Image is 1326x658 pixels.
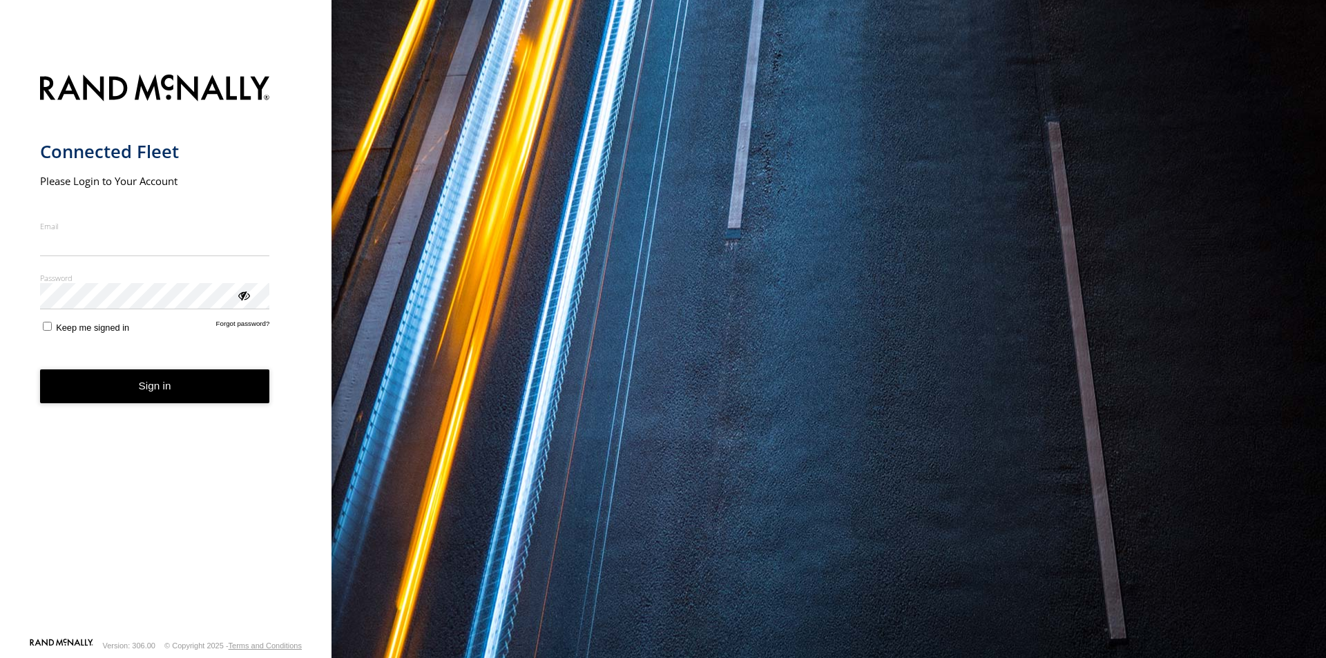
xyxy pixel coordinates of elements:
[236,288,250,302] div: ViewPassword
[40,273,270,283] label: Password
[43,322,52,331] input: Keep me signed in
[40,174,270,188] h2: Please Login to Your Account
[103,641,155,650] div: Version: 306.00
[40,221,270,231] label: Email
[229,641,302,650] a: Terms and Conditions
[40,72,270,107] img: Rand McNally
[216,320,270,333] a: Forgot password?
[30,639,93,652] a: Visit our Website
[40,140,270,163] h1: Connected Fleet
[40,369,270,403] button: Sign in
[56,322,129,333] span: Keep me signed in
[40,66,292,637] form: main
[164,641,302,650] div: © Copyright 2025 -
